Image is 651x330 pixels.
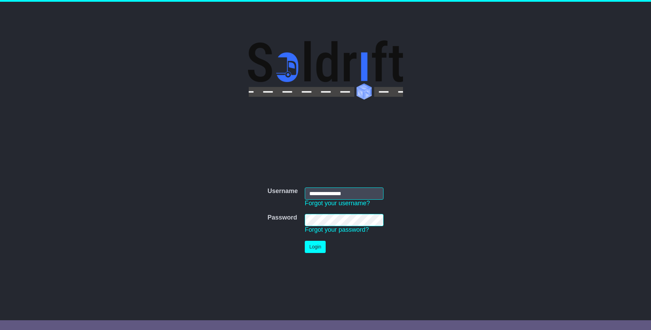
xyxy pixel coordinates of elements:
button: Login [305,241,326,253]
label: Password [268,214,297,222]
a: Forgot your username? [305,200,370,207]
label: Username [268,187,298,195]
a: Forgot your password? [305,226,369,233]
img: Soldrift Pty Ltd [248,40,403,100]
